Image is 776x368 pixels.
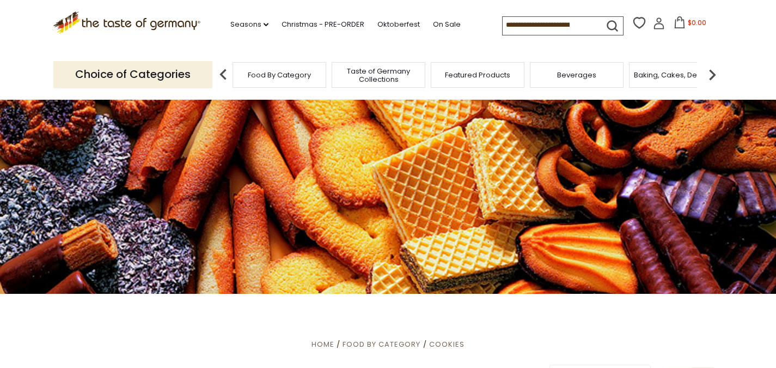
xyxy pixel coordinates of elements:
[343,339,420,349] a: Food By Category
[377,19,420,31] a: Oktoberfest
[53,61,212,88] p: Choice of Categories
[701,64,723,86] img: next arrow
[557,71,596,79] a: Beverages
[667,16,713,33] button: $0.00
[634,71,718,79] a: Baking, Cakes, Desserts
[429,339,465,349] a: Cookies
[445,71,510,79] a: Featured Products
[282,19,364,31] a: Christmas - PRE-ORDER
[433,19,461,31] a: On Sale
[212,64,234,86] img: previous arrow
[248,71,311,79] a: Food By Category
[230,19,268,31] a: Seasons
[688,18,706,27] span: $0.00
[311,339,334,349] a: Home
[335,67,422,83] a: Taste of Germany Collections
